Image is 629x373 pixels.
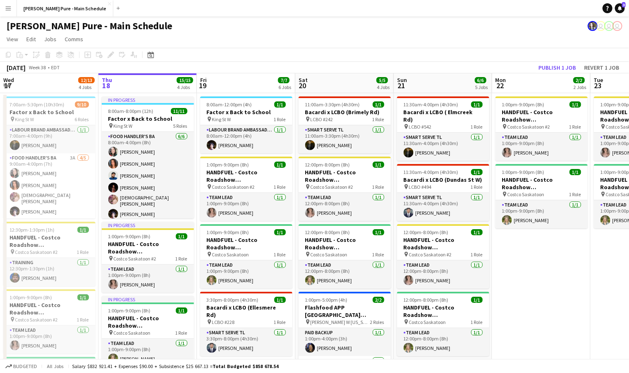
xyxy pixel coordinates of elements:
[114,330,151,336] span: Costco Saskatoon
[23,34,39,45] a: Edit
[3,234,96,249] h3: HANDFUEL - Costco Roadshow [GEOGRAPHIC_DATA], SK training
[3,289,96,354] app-job-card: 1:00pm-9:00pm (8h)1/1HANDFUEL - Costco Roadshow [GEOGRAPHIC_DATA], [GEOGRAPHIC_DATA] Costco Saska...
[3,125,96,153] app-card-role: Labour Brand Ambassadors1/17:00am-4:00pm (9h)[PERSON_NAME]
[7,63,26,72] div: [DATE]
[311,116,333,122] span: LCBO #242
[299,260,391,289] app-card-role: Team Lead1/112:00pm-8:00pm (8h)[PERSON_NAME]
[72,363,278,369] div: Salary $832 921.41 + Expenses $90.00 + Subsistence $25 667.13 =
[372,184,384,190] span: 1 Role
[212,251,249,258] span: Costco Saskatoon
[200,157,292,221] app-job-card: 1:00pm-9:00pm (8h)1/1HANDFUEL - Costco Roadshow [GEOGRAPHIC_DATA], [GEOGRAPHIC_DATA] Costco Saska...
[10,227,55,233] span: 12:30pm-1:30pm (1h)
[114,123,133,129] span: King St W
[496,176,588,191] h3: HANDFUEL - Costco Roadshow [GEOGRAPHIC_DATA], [GEOGRAPHIC_DATA]
[171,108,187,114] span: 11/11
[45,363,65,369] span: All jobs
[299,157,391,221] app-job-card: 12:00pm-8:00pm (8h)1/1HANDFUEL - Costco Roadshow [GEOGRAPHIC_DATA], [GEOGRAPHIC_DATA] Costco Sask...
[496,200,588,228] app-card-role: Team Lead1/11:00pm-9:00pm (8h)[PERSON_NAME]
[299,224,391,289] app-job-card: 12:00pm-8:00pm (8h)1/1HANDFUEL - Costco Roadshow [GEOGRAPHIC_DATA], [GEOGRAPHIC_DATA] Costco Sask...
[409,184,432,190] span: LCBO #494
[102,222,194,293] app-job-card: In progress1:00pm-9:00pm (8h)1/1HANDFUEL - Costco Roadshow [GEOGRAPHIC_DATA] , [GEOGRAPHIC_DATA] ...
[274,229,286,235] span: 1/1
[502,101,545,108] span: 1:00pm-9:00pm (8h)
[3,326,96,354] app-card-role: Team Lead1/11:00pm-9:00pm (8h)[PERSON_NAME]
[573,77,585,83] span: 2/2
[10,294,52,300] span: 1:00pm-9:00pm (8h)
[376,77,388,83] span: 5/5
[101,81,112,90] span: 18
[102,314,194,329] h3: HANDFUEL - Costco Roadshow [GEOGRAPHIC_DATA], [GEOGRAPHIC_DATA]
[177,84,193,90] div: 4 Jobs
[102,296,194,367] div: In progress1:00pm-9:00pm (8h)1/1HANDFUEL - Costco Roadshow [GEOGRAPHIC_DATA], [GEOGRAPHIC_DATA] C...
[615,3,625,13] a: 3
[311,319,370,325] span: [PERSON_NAME] W [US_STATE][GEOGRAPHIC_DATA]
[299,76,308,84] span: Sat
[102,96,194,103] div: In progress
[471,184,483,190] span: 1 Role
[274,116,286,122] span: 1 Role
[274,101,286,108] span: 1/1
[200,193,292,221] app-card-role: Team Lead1/11:00pm-9:00pm (8h)[PERSON_NAME]
[372,251,384,258] span: 1 Role
[397,164,489,221] app-job-card: 11:30am-4:00pm (4h30m)1/1Bacardi x LCBO (Dundas St W) LCBO #4941 RoleSmart Serve TL1/111:30am-4:0...
[15,249,58,255] span: Costco Saskatoon #2
[471,169,483,175] span: 1/1
[3,153,96,232] app-card-role: Food Handler's BA3A4/59:00am-4:00pm (7h)[PERSON_NAME][PERSON_NAME][DEMOGRAPHIC_DATA][PERSON_NAME]...
[200,236,292,251] h3: HANDFUEL - Costco Roadshow [GEOGRAPHIC_DATA], [GEOGRAPHIC_DATA]
[108,233,151,239] span: 1:00pm-9:00pm (8h)
[200,108,292,116] h3: Factor x Back to School
[311,184,353,190] span: Costco Saskatoon #2
[274,251,286,258] span: 1 Role
[3,96,96,218] app-job-card: 7:00am-5:30pm (10h30m)9/10Factor x Back to School King St W6 RolesLabour Brand Ambassadors1/17:00...
[108,307,151,314] span: 1:00pm-9:00pm (8h)
[3,222,96,286] app-job-card: 12:30pm-1:30pm (1h)1/1HANDFUEL - Costco Roadshow [GEOGRAPHIC_DATA], SK training Costco Saskatoon ...
[3,258,96,286] app-card-role: Training1/112:30pm-1:30pm (1h)[PERSON_NAME]
[622,2,626,7] span: 3
[588,21,598,31] app-user-avatar: Ashleigh Rains
[274,297,286,303] span: 1/1
[176,233,187,239] span: 1/1
[102,96,194,218] app-job-card: In progress8:00am-8:00pm (12h)11/11Factor x Back to School King St W5 RolesFood Handler's BA6/68:...
[593,81,603,90] span: 23
[494,81,506,90] span: 22
[299,125,391,153] app-card-role: Smart Serve TL1/111:00am-3:30pm (4h30m)[PERSON_NAME]
[3,76,14,84] span: Wed
[3,301,96,316] h3: HANDFUEL - Costco Roadshow [GEOGRAPHIC_DATA], [GEOGRAPHIC_DATA]
[212,116,231,122] span: King St W
[7,35,18,43] span: View
[200,76,207,84] span: Fri
[175,256,187,262] span: 1 Role
[274,319,286,325] span: 1 Role
[200,328,292,356] app-card-role: Smart Serve TL1/13:30pm-8:00pm (4h30m)[PERSON_NAME]
[397,96,489,161] div: 11:30am-4:00pm (4h30m)1/1Bacardi x LCBO ( Elmcreek Rd) LCBO #5421 RoleSmart Serve TL1/111:30am-4:...
[594,76,603,84] span: Tue
[475,77,486,83] span: 6/6
[397,193,489,221] app-card-role: Smart Serve TL1/111:30am-4:00pm (4h30m)[PERSON_NAME]
[299,328,391,356] app-card-role: Paid Backup1/11:00pm-4:00pm (3h)[PERSON_NAME]
[200,125,292,153] app-card-role: Labour Brand Ambassadors1/18:00am-12:00pm (4h)[PERSON_NAME]
[2,81,14,90] span: 17
[78,77,95,83] span: 12/13
[175,330,187,336] span: 1 Role
[496,96,588,161] div: 1:00pm-9:00pm (8h)1/1HANDFUEL - Costco Roadshow [GEOGRAPHIC_DATA], [GEOGRAPHIC_DATA] Costco Saska...
[475,84,488,90] div: 5 Jobs
[200,96,292,153] app-job-card: 8:00am-12:00pm (4h)1/1Factor x Back to School King St W1 RoleLabour Brand Ambassadors1/18:00am-12...
[305,229,350,235] span: 12:00pm-8:00pm (8h)
[200,169,292,183] h3: HANDFUEL - Costco Roadshow [GEOGRAPHIC_DATA], [GEOGRAPHIC_DATA]
[471,124,483,130] span: 1 Role
[102,115,194,122] h3: Factor x Back to School
[114,256,157,262] span: Costco Saskatoon #2
[102,76,112,84] span: Thu
[61,34,87,45] a: Comms
[207,297,259,303] span: 3:30pm-8:00pm (4h30m)
[471,319,483,325] span: 1 Role
[79,84,94,90] div: 4 Jobs
[77,249,89,255] span: 1 Role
